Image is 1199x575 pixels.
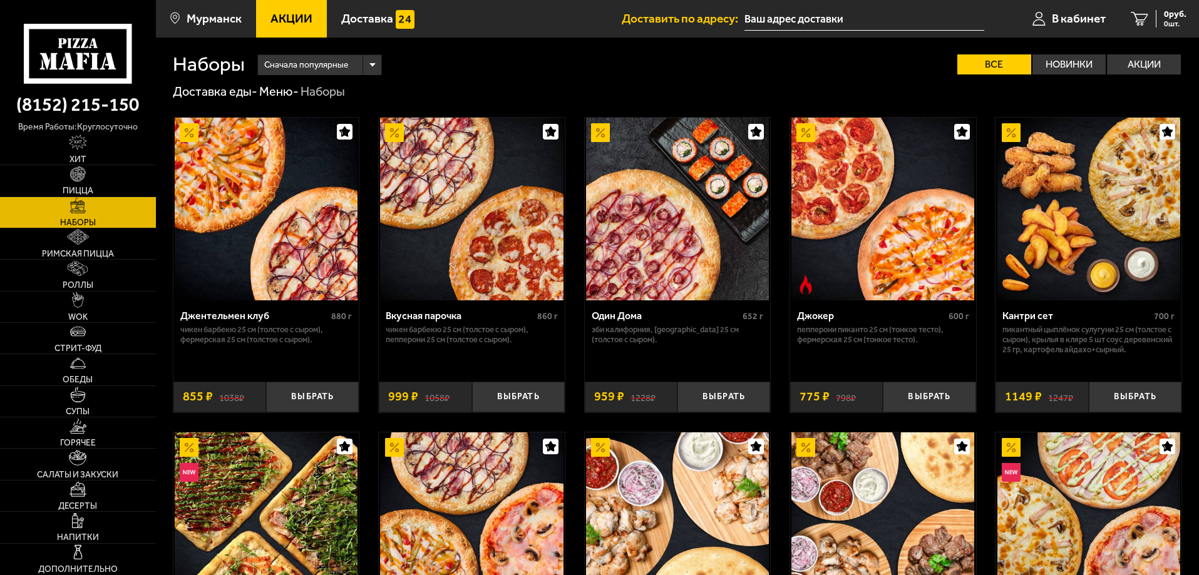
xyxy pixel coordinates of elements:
s: 798 ₽ [836,390,856,403]
span: Салаты и закуски [37,471,118,479]
span: Доставить по адресу: [622,13,744,24]
span: 0 руб. [1164,10,1186,19]
span: Пицца [63,186,93,195]
span: Десерты [58,502,97,511]
span: Мурманск [187,13,242,24]
img: Акционный [180,438,198,457]
p: Эби Калифорния, [GEOGRAPHIC_DATA] 25 см (толстое с сыром). [592,325,764,345]
span: 700 г [1154,311,1175,322]
label: Акции [1107,54,1181,74]
s: 1228 ₽ [630,390,656,403]
span: 775 ₽ [800,390,830,403]
span: Роллы [63,281,93,290]
span: 0 шт. [1164,20,1186,28]
img: Один Дома [586,118,769,300]
span: 855 ₽ [183,390,213,403]
div: Кантри сет [1002,310,1151,322]
img: Новинка [1002,463,1021,482]
span: Дополнительно [38,565,118,574]
button: Выбрать [266,382,359,412]
s: 1247 ₽ [1048,390,1073,403]
input: Ваш адрес доставки [744,8,984,31]
img: 15daf4d41897b9f0e9f617042186c801.svg [396,10,414,29]
a: Доставка еды- [173,84,257,99]
img: Новинка [180,463,198,482]
span: Доставка [341,13,393,24]
a: АкционныйОдин Дома [585,118,771,300]
button: Выбрать [677,382,770,412]
span: Стрит-фуд [54,344,101,353]
div: Вкусная парочка [386,310,534,322]
img: Акционный [385,438,404,457]
h1: Наборы [173,54,245,74]
img: Акционный [180,123,198,142]
p: Чикен Барбекю 25 см (толстое с сыром), Фермерская 25 см (толстое с сыром). [180,325,352,345]
p: Чикен Барбекю 25 см (толстое с сыром), Пепперони 25 см (толстое с сыром). [386,325,558,345]
a: Меню- [259,84,299,99]
span: 880 г [331,311,352,322]
span: 652 г [743,311,763,322]
img: Акционный [385,123,404,142]
span: Хит [69,155,86,164]
span: 959 ₽ [594,390,624,403]
label: Все [957,54,1031,74]
div: Джокер [797,310,945,322]
span: В кабинет [1052,13,1106,24]
div: Один Дома [592,310,740,322]
button: Выбрать [472,382,565,412]
a: АкционныйВкусная парочка [379,118,565,300]
img: Акционный [796,438,815,457]
span: WOK [68,313,88,322]
span: 1149 ₽ [1005,390,1042,403]
p: Пепперони Пиканто 25 см (тонкое тесто), Фермерская 25 см (тонкое тесто). [797,325,969,345]
s: 1038 ₽ [219,390,244,403]
button: Выбрать [1089,382,1181,412]
img: Вкусная парочка [380,118,563,300]
a: АкционныйОстрое блюдоДжокер [790,118,976,300]
span: 600 г [949,311,969,322]
span: Сначала популярные [264,53,348,77]
button: Выбрать [883,382,975,412]
span: Акции [270,13,312,24]
img: Акционный [591,123,610,142]
a: АкционныйДжентельмен клуб [173,118,359,300]
span: Супы [66,407,90,416]
img: Акционный [796,123,815,142]
img: Кантри сет [997,118,1180,300]
div: Наборы [301,84,345,100]
div: Джентельмен клуб [180,310,329,322]
span: Напитки [57,533,99,542]
p: Пикантный цыплёнок сулугуни 25 см (толстое с сыром), крылья в кляре 5 шт соус деревенский 25 гр, ... [1002,325,1175,355]
img: Акционный [1002,438,1021,457]
img: Джокер [791,118,974,300]
s: 1058 ₽ [425,390,450,403]
span: Горячее [60,439,96,447]
span: Обеды [63,375,93,384]
span: 860 г [537,311,558,322]
img: Акционный [591,438,610,457]
span: 999 ₽ [388,390,418,403]
img: Акционный [1002,123,1021,142]
span: Наборы [60,218,96,227]
a: АкционныйКантри сет [996,118,1181,300]
span: Римская пицца [42,250,114,258]
img: Острое блюдо [796,275,815,294]
label: Новинки [1032,54,1106,74]
img: Джентельмен клуб [175,118,358,300]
